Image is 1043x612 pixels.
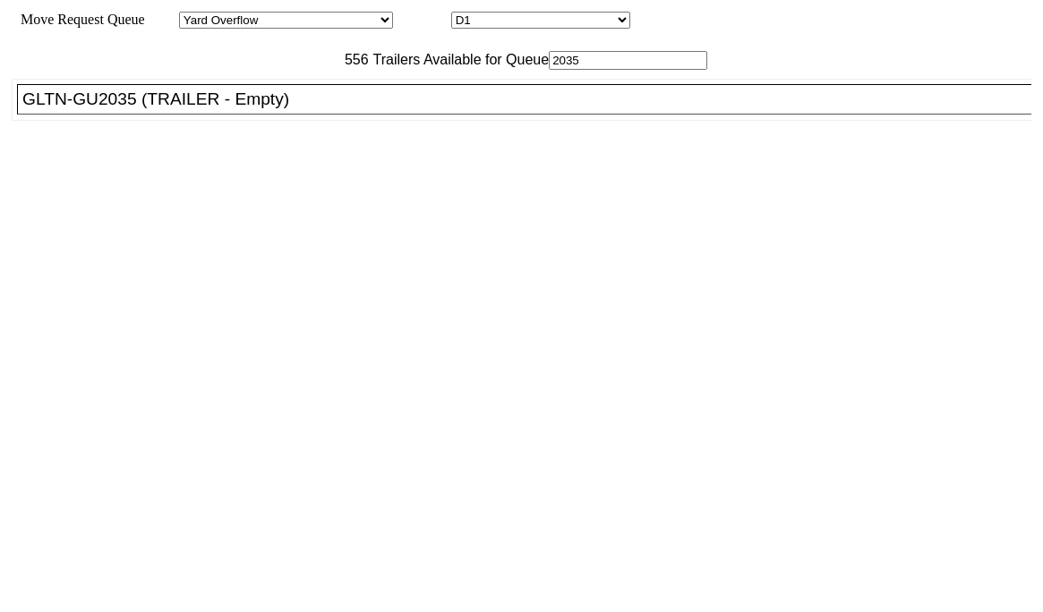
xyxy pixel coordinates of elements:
div: GLTN-GU2035 (TRAILER - Empty) [22,89,1042,109]
span: Location [397,12,448,27]
span: Area [148,12,175,27]
input: Filter Available Trailers [549,51,707,70]
span: Move Request Queue [12,12,145,27]
span: Trailers Available for Queue [369,52,550,67]
span: 556 [336,52,369,67]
